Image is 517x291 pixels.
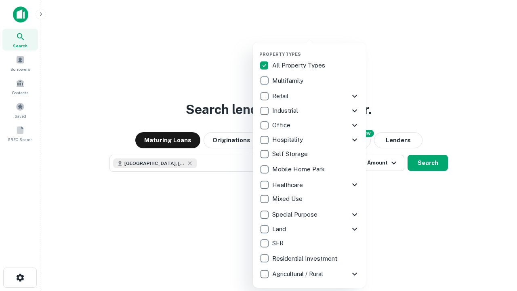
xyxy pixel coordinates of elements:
p: Mobile Home Park [272,164,326,174]
p: Retail [272,91,290,101]
div: Land [259,222,359,236]
div: Hospitality [259,133,359,147]
div: Industrial [259,103,359,118]
p: Special Purpose [272,210,319,219]
div: Special Purpose [259,207,359,222]
p: Residential Investment [272,254,339,264]
div: Retail [259,89,359,103]
p: Industrial [272,106,300,116]
p: Agricultural / Rural [272,269,325,279]
div: Agricultural / Rural [259,267,359,281]
p: Multifamily [272,76,305,86]
div: Office [259,118,359,133]
p: Self Storage [272,149,309,159]
p: All Property Types [272,61,327,70]
div: Healthcare [259,177,359,192]
span: Property Types [259,52,301,57]
p: Hospitality [272,135,305,145]
p: Mixed Use [272,194,304,204]
p: SFR [272,238,285,248]
p: Office [272,120,292,130]
p: Land [272,224,288,234]
iframe: Chat Widget [477,226,517,265]
p: Healthcare [272,180,305,190]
